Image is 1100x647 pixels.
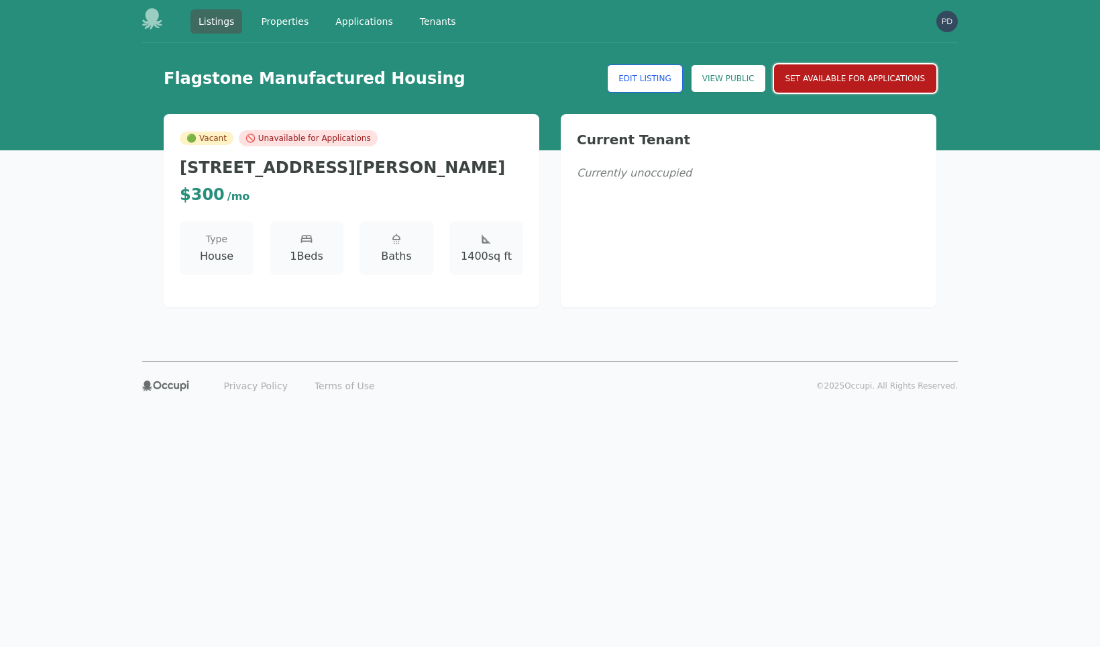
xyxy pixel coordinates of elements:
a: Edit Listing [607,64,683,93]
span: Vacant [180,132,233,145]
a: View Public [691,64,766,93]
h2: [STREET_ADDRESS][PERSON_NAME] [180,157,523,179]
div: $ 300 [180,184,250,205]
p: © 2025 Occupi. All Rights Reserved. [816,381,958,391]
h2: Current Tenant [577,130,920,149]
a: Privacy Policy [216,375,296,397]
a: Tenants [412,9,464,34]
a: Terms of Use [307,375,383,397]
span: Type [206,232,227,246]
h1: Flagstone Manufactured Housing [164,68,465,89]
span: Baths [381,248,412,264]
div: 🚫 Unavailable for Applications [239,130,378,146]
span: 1 Beds [290,248,323,264]
span: House [200,248,233,264]
span: / mo [227,190,250,203]
button: Set Available for Applications [774,64,936,93]
a: Listings [190,9,242,34]
span: 1400 sq ft [461,248,512,264]
p: Currently unoccupied [577,165,920,181]
span: vacant [186,133,197,144]
a: Applications [327,9,401,34]
a: Properties [253,9,317,34]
